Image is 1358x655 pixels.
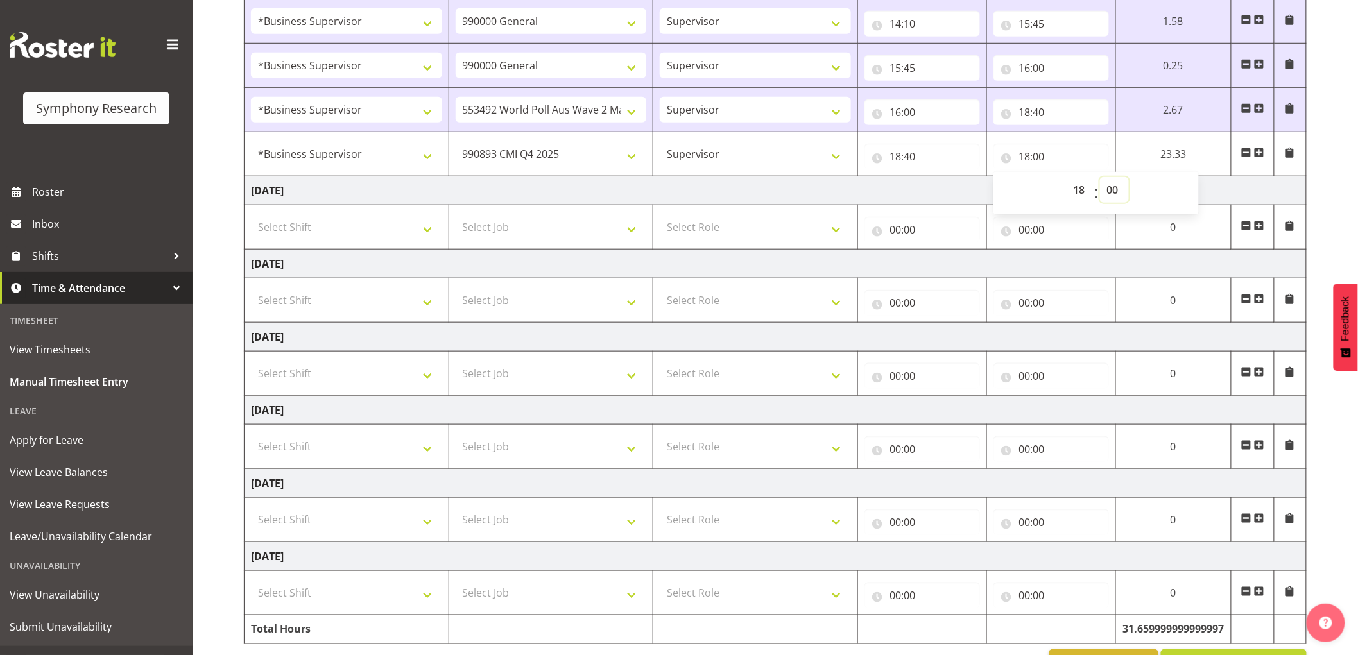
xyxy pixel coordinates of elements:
[10,340,183,359] span: View Timesheets
[3,579,189,611] a: View Unavailability
[10,495,183,514] span: View Leave Requests
[864,11,980,37] input: Click to select...
[993,55,1109,81] input: Click to select...
[245,615,449,644] td: Total Hours
[1115,425,1231,469] td: 0
[3,456,189,488] a: View Leave Balances
[993,217,1109,242] input: Click to select...
[1334,284,1358,371] button: Feedback - Show survey
[1319,617,1332,629] img: help-xxl-2.png
[32,278,167,298] span: Time & Attendance
[3,552,189,579] div: Unavailability
[864,509,980,535] input: Click to select...
[32,246,167,266] span: Shifts
[245,250,1307,278] td: [DATE]
[1340,296,1352,341] span: Feedback
[864,55,980,81] input: Click to select...
[1094,177,1098,209] span: :
[1115,132,1231,176] td: 23.33
[864,363,980,389] input: Click to select...
[3,307,189,334] div: Timesheet
[1115,88,1231,132] td: 2.67
[864,583,980,608] input: Click to select...
[32,214,186,234] span: Inbox
[3,398,189,424] div: Leave
[1115,44,1231,88] td: 0.25
[10,585,183,604] span: View Unavailability
[864,144,980,169] input: Click to select...
[10,527,183,546] span: Leave/Unavailability Calendar
[1115,278,1231,323] td: 0
[32,182,186,201] span: Roster
[245,469,1307,498] td: [DATE]
[245,176,1307,205] td: [DATE]
[10,372,183,391] span: Manual Timesheet Entry
[10,32,116,58] img: Rosterit website logo
[993,144,1109,169] input: Click to select...
[993,436,1109,462] input: Click to select...
[3,611,189,643] a: Submit Unavailability
[3,488,189,520] a: View Leave Requests
[10,617,183,636] span: Submit Unavailability
[10,463,183,482] span: View Leave Balances
[864,290,980,316] input: Click to select...
[3,520,189,552] a: Leave/Unavailability Calendar
[245,542,1307,571] td: [DATE]
[1115,571,1231,615] td: 0
[3,424,189,456] a: Apply for Leave
[993,290,1109,316] input: Click to select...
[993,583,1109,608] input: Click to select...
[993,509,1109,535] input: Click to select...
[3,366,189,398] a: Manual Timesheet Entry
[864,217,980,242] input: Click to select...
[864,436,980,462] input: Click to select...
[245,396,1307,425] td: [DATE]
[1115,352,1231,396] td: 0
[1115,205,1231,250] td: 0
[864,99,980,125] input: Click to select...
[993,363,1109,389] input: Click to select...
[10,430,183,450] span: Apply for Leave
[36,99,157,118] div: Symphony Research
[993,11,1109,37] input: Click to select...
[245,323,1307,352] td: [DATE]
[1115,615,1231,644] td: 31.659999999999997
[993,99,1109,125] input: Click to select...
[3,334,189,366] a: View Timesheets
[1115,498,1231,542] td: 0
